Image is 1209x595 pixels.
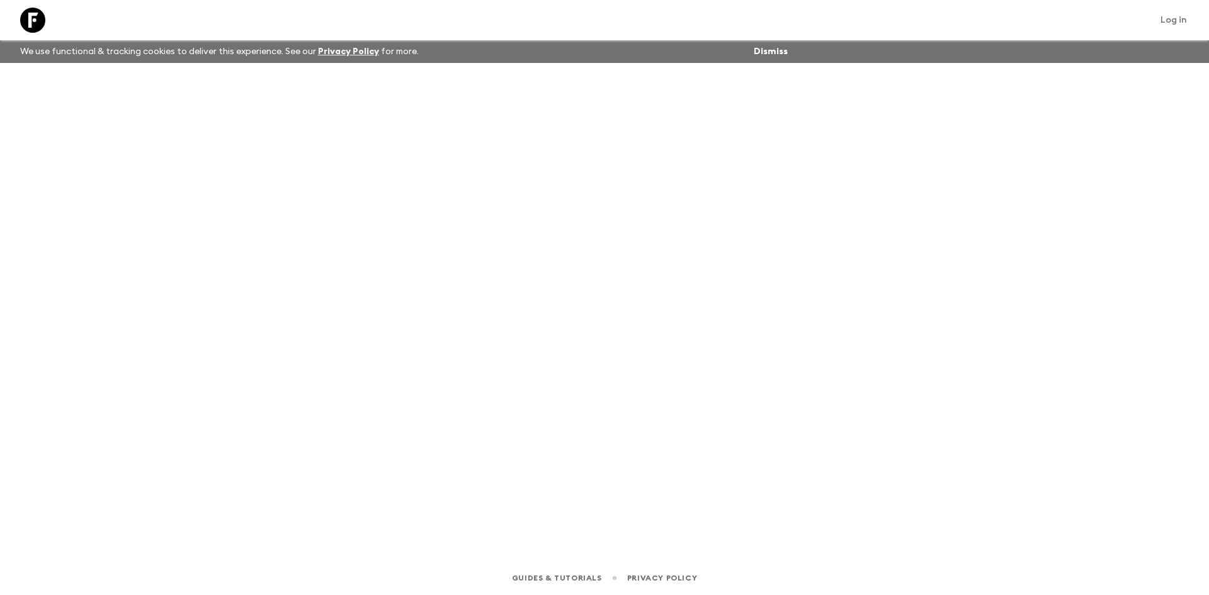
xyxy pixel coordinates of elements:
a: Log in [1154,11,1194,29]
p: We use functional & tracking cookies to deliver this experience. See our for more. [15,40,424,63]
a: Guides & Tutorials [512,571,602,585]
button: Dismiss [751,43,791,60]
a: Privacy Policy [627,571,697,585]
a: Privacy Policy [318,47,379,56]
